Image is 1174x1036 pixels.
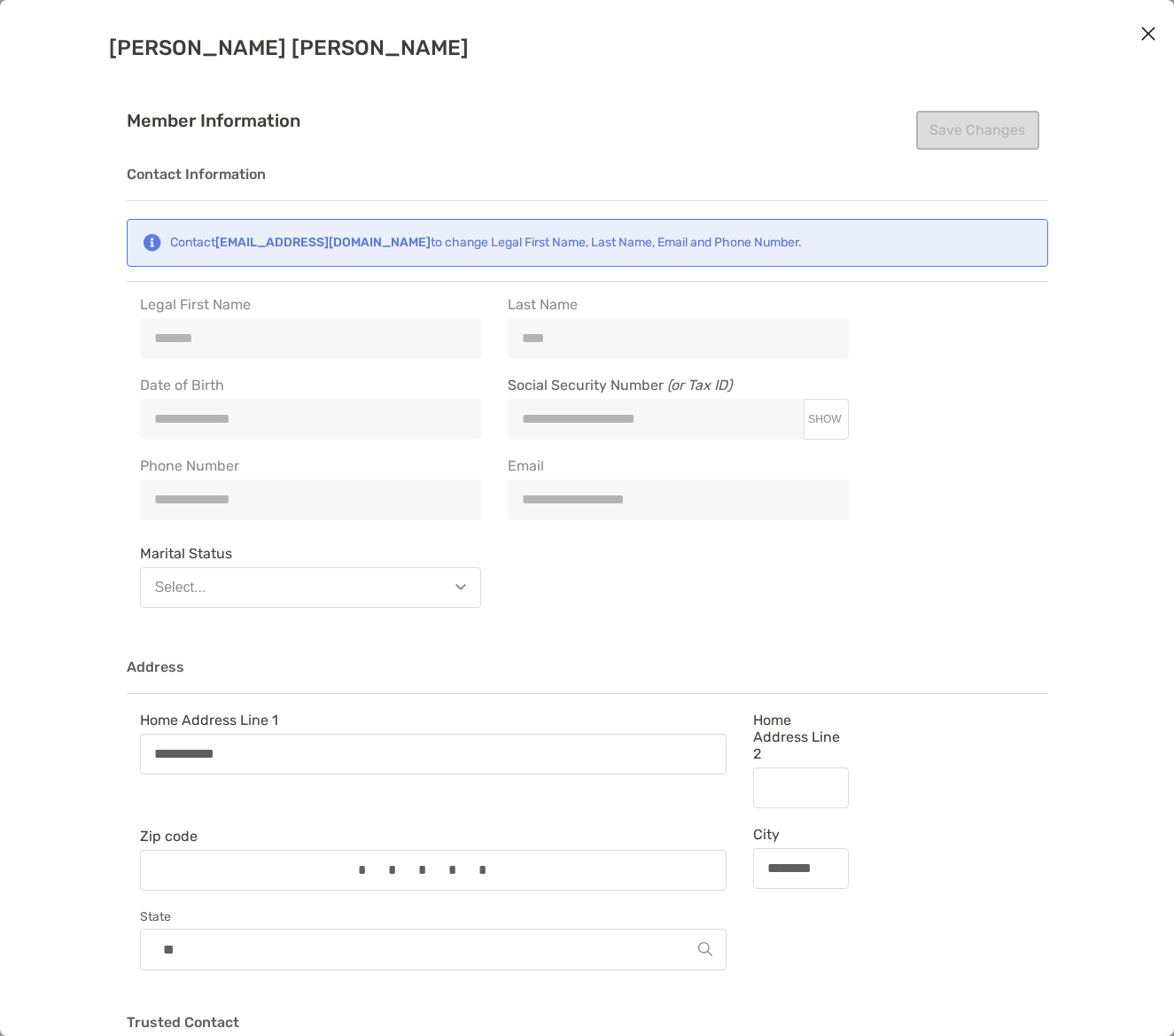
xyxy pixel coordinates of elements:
strong: [EMAIL_ADDRESS][DOMAIN_NAME] [215,235,431,250]
img: Notification icon [142,234,163,252]
span: Home Address Line 1 [140,712,727,728]
span: Marital Status [140,545,481,562]
input: Home Address Line 1 [141,746,726,761]
span: Phone Number [140,457,481,474]
span: Email [508,457,849,474]
input: City [754,861,848,876]
input: Email [509,492,848,507]
input: Date of Birth [141,411,480,426]
button: Select... [140,567,481,608]
span: Zip code [140,828,727,845]
label: State [140,908,727,925]
span: Home Address Line 2 [753,712,849,762]
span: SHOW [808,413,841,425]
span: Legal First Name [140,296,481,313]
div: Select... [155,580,206,596]
span: Social Security Number [508,377,849,399]
h3: Address [127,659,1048,694]
div: Contact to change Legal First Name, Last Name, Email and Phone Number. [170,235,802,250]
span: Last Name [508,296,849,313]
input: Last Name [509,331,848,346]
h2: [PERSON_NAME] [PERSON_NAME] [109,35,1066,60]
span: City [753,826,849,843]
button: Social Security Number (or Tax ID) [803,412,848,426]
i: (or Tax ID) [667,377,732,393]
input: Legal First Name [141,331,480,346]
input: Social Security Number (or Tax ID)SHOW [509,411,803,426]
input: Phone Number [141,492,480,507]
h3: Contact Information [127,167,1048,201]
input: Zip code [141,862,726,877]
h4: Member Information [127,111,1048,131]
button: Close modal [1135,21,1162,48]
img: Search Icon [698,942,712,956]
img: Open dropdown arrow [455,584,466,590]
input: Home Address Line 2 [754,780,848,795]
span: Date of Birth [140,377,481,393]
